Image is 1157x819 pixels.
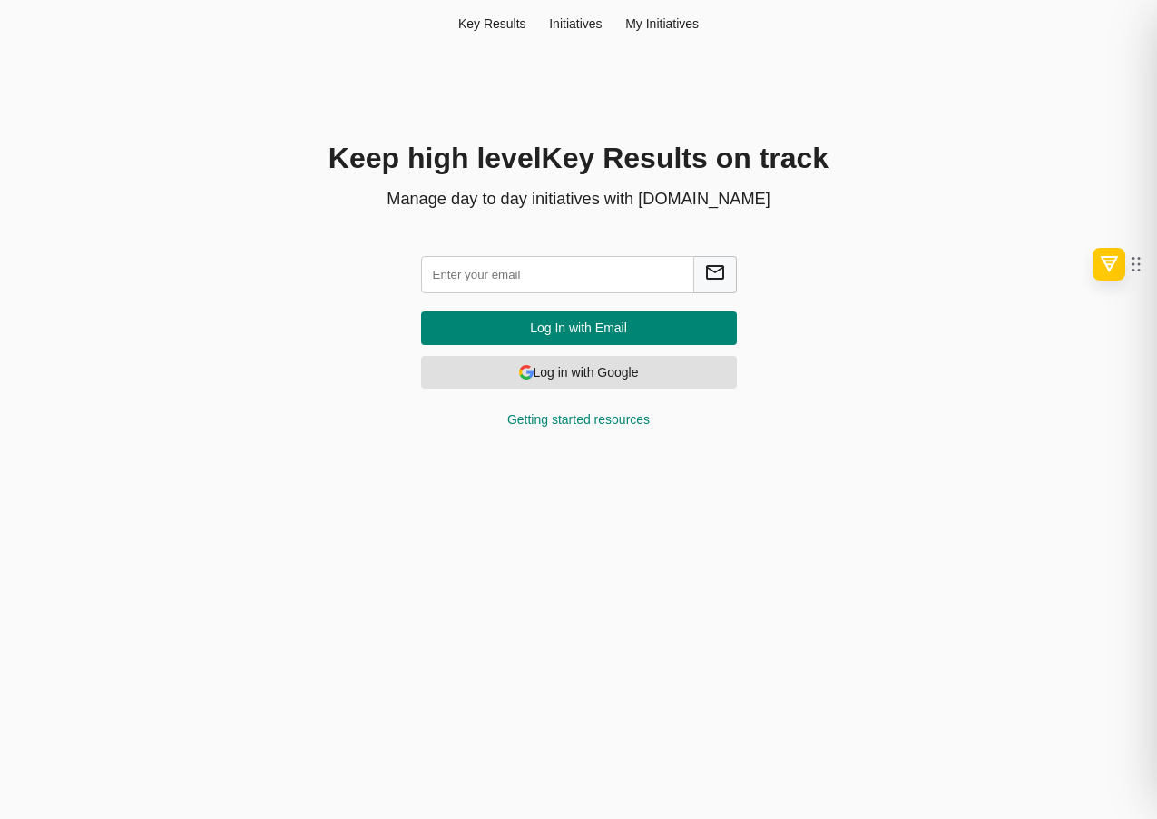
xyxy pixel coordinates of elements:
[519,365,534,380] img: Log in with Google
[165,187,993,211] p: Manage day to day initiatives with [DOMAIN_NAME]
[446,15,537,33] div: Key Result s
[613,15,711,33] div: My Initiatives
[537,15,613,33] div: Initiatives
[421,356,737,390] button: Log in with GoogleLog in with Google
[421,311,737,345] button: Log In with Email
[436,361,722,384] span: Log in with Google
[165,138,993,180] h1: Keep high level Key Result s on track
[436,317,722,340] span: Log In with Email
[421,410,737,429] div: Getting started resources
[421,256,694,293] input: Enter your email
